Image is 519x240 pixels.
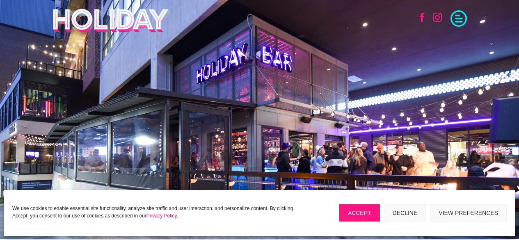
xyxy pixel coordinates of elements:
button: View preferences [430,204,507,222]
a: Follow on Instagram [428,8,446,26]
a: Follow on Facebook [413,8,431,26]
a: Privacy Policy [146,213,177,219]
img: Holiday [52,8,171,33]
button: Decline [384,204,426,222]
a: Holiday [52,27,171,34]
p: We use cookies to enable essential site functionality, analyze site traffic and user interaction,... [12,205,311,219]
button: Accept [339,204,380,222]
